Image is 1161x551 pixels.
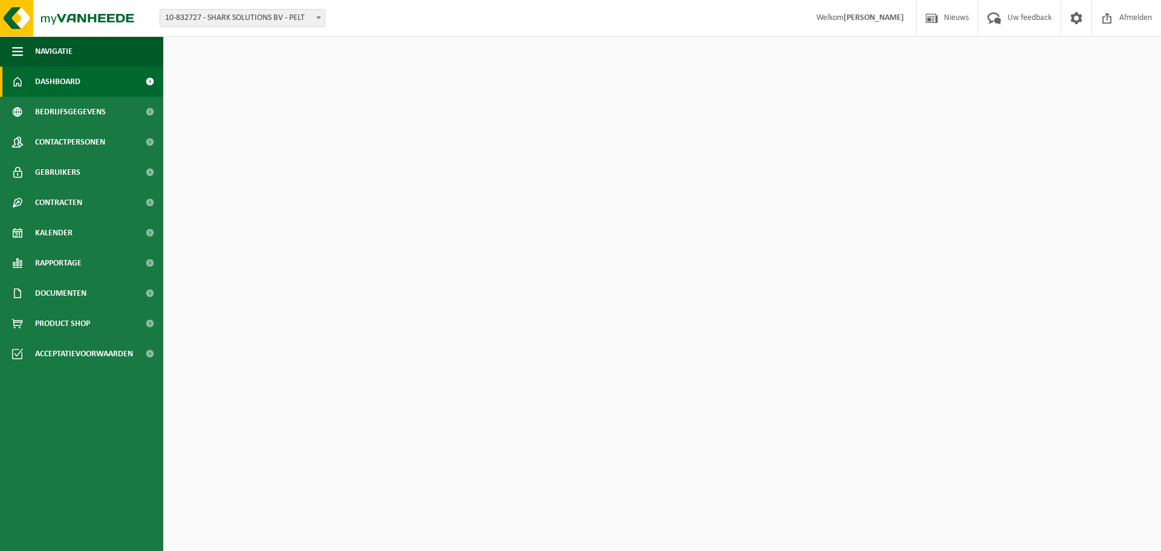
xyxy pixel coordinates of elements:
span: Rapportage [35,248,82,278]
span: 10-832727 - SHARK SOLUTIONS BV - PELT [160,9,325,27]
span: Product Shop [35,308,90,339]
span: Contactpersonen [35,127,105,157]
span: Acceptatievoorwaarden [35,339,133,369]
span: Contracten [35,187,82,218]
span: Dashboard [35,67,80,97]
span: Documenten [35,278,86,308]
span: Gebruikers [35,157,80,187]
span: Bedrijfsgegevens [35,97,106,127]
span: 10-832727 - SHARK SOLUTIONS BV - PELT [160,10,325,27]
strong: [PERSON_NAME] [844,13,904,22]
span: Kalender [35,218,73,248]
span: Navigatie [35,36,73,67]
